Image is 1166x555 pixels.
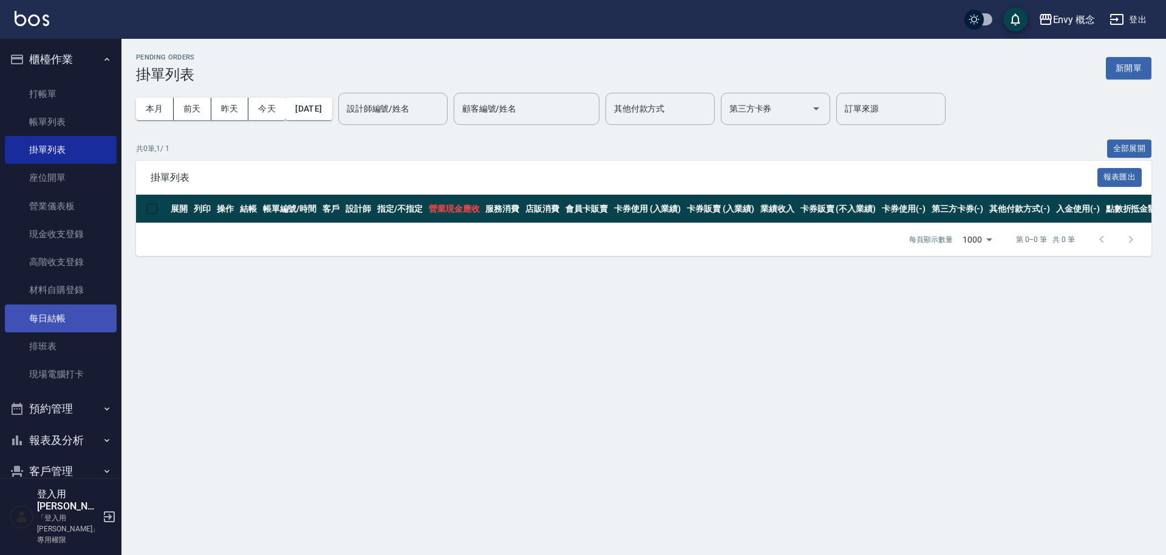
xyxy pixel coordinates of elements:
[15,11,49,26] img: Logo
[5,164,117,192] a: 座位開單
[482,195,522,223] th: 服務消費
[757,195,797,223] th: 業績收入
[1034,7,1100,32] button: Envy 概念
[426,195,483,223] th: 營業現金應收
[611,195,684,223] th: 卡券使用 (入業績)
[5,425,117,456] button: 報表及分析
[174,98,211,120] button: 前天
[5,360,117,388] a: 現場電腦打卡
[879,195,929,223] th: 卡券使用(-)
[1053,12,1096,27] div: Envy 概念
[806,99,826,118] button: Open
[260,195,320,223] th: 帳單編號/時間
[5,192,117,220] a: 營業儀表板
[5,80,117,108] a: 打帳單
[248,98,285,120] button: 今天
[1106,57,1151,79] button: 新開單
[797,195,879,223] th: 卡券販賣 (不入業績)
[1053,195,1103,223] th: 入金使用(-)
[374,195,426,223] th: 指定/不指定
[285,98,332,120] button: [DATE]
[929,195,987,223] th: 第三方卡券(-)
[136,66,195,83] h3: 掛單列表
[37,488,99,513] h5: 登入用[PERSON_NAME]
[1016,234,1075,245] p: 第 0–0 筆 共 0 筆
[1097,168,1142,187] button: 報表匯出
[5,136,117,164] a: 掛單列表
[136,143,169,154] p: 共 0 筆, 1 / 1
[1105,8,1151,31] button: 登出
[1107,140,1152,158] button: 全部展開
[168,195,191,223] th: 展開
[136,98,174,120] button: 本月
[958,223,997,256] div: 1000
[1097,171,1142,183] a: 報表匯出
[1106,62,1151,73] a: 新開單
[5,276,117,304] a: 材料自購登錄
[5,108,117,136] a: 帳單列表
[684,195,757,223] th: 卡券販賣 (入業績)
[986,195,1053,223] th: 其他付款方式(-)
[522,195,562,223] th: 店販消費
[10,505,34,529] img: Person
[5,248,117,276] a: 高階收支登錄
[151,172,1097,184] span: 掛單列表
[5,304,117,332] a: 每日結帳
[5,220,117,248] a: 現金收支登錄
[5,44,117,75] button: 櫃檯作業
[5,332,117,360] a: 排班表
[319,195,343,223] th: 客戶
[214,195,237,223] th: 操作
[191,195,214,223] th: 列印
[5,393,117,425] button: 預約管理
[136,53,195,61] h2: Pending Orders
[37,513,99,545] p: 「登入用[PERSON_NAME]」專用權限
[237,195,260,223] th: 結帳
[343,195,374,223] th: 設計師
[1003,7,1028,32] button: save
[5,456,117,487] button: 客戶管理
[909,234,953,245] p: 每頁顯示數量
[211,98,249,120] button: 昨天
[562,195,611,223] th: 會員卡販賣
